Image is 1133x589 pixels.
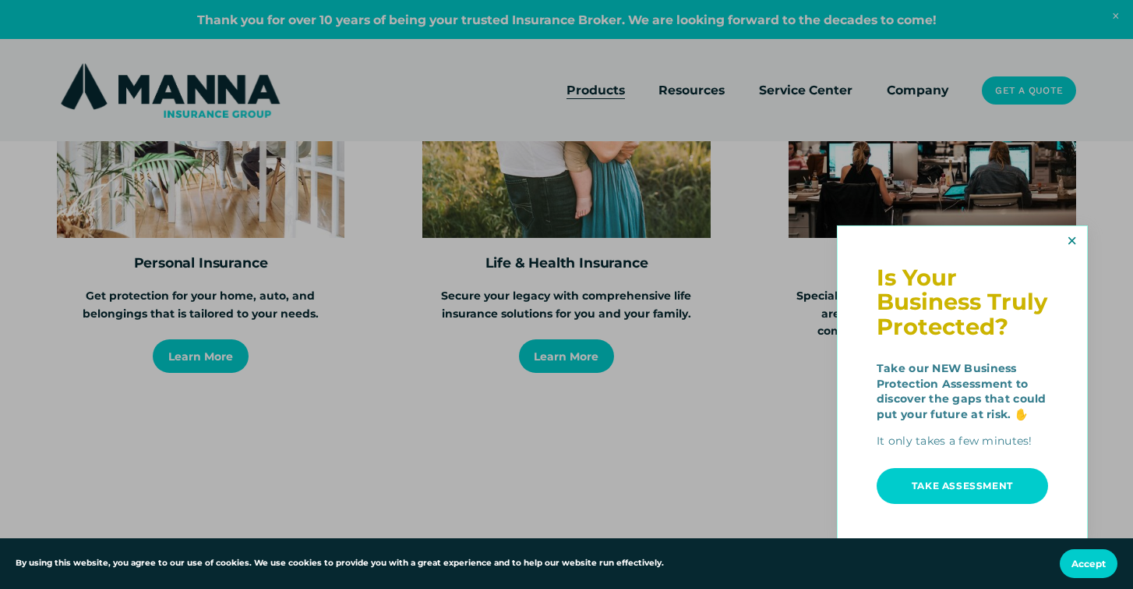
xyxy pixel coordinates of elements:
[877,468,1048,504] a: Take Assessment
[877,265,1048,340] h1: Is Your Business Truly Protected?
[1060,549,1117,578] button: Accept
[1059,229,1084,254] a: Close
[877,434,1048,449] p: It only takes a few minutes!
[16,557,664,570] p: By using this website, you agree to our use of cookies. We use cookies to provide you with a grea...
[1071,558,1106,569] span: Accept
[877,361,1050,421] strong: Take our NEW Business Protection Assessment to discover the gaps that could put your future at ri...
